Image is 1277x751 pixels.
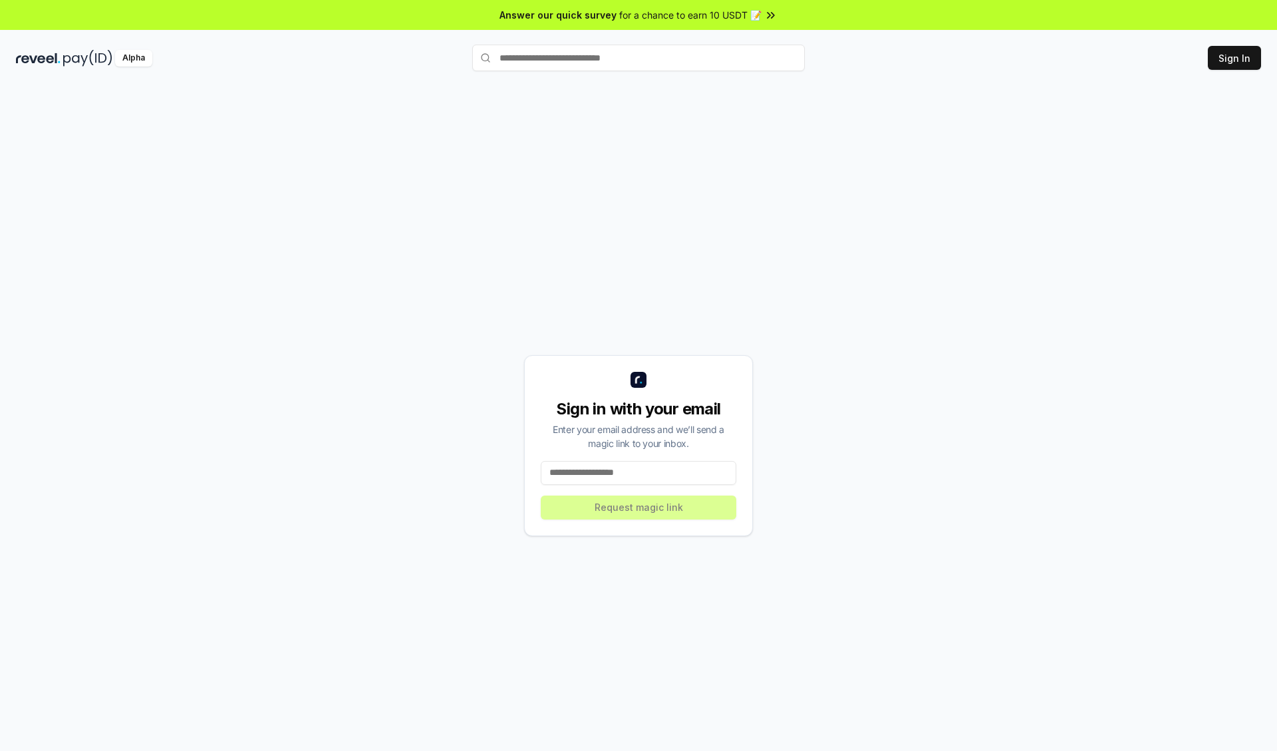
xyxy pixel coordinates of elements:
img: reveel_dark [16,50,61,67]
button: Sign In [1208,46,1261,70]
div: Alpha [115,50,152,67]
img: pay_id [63,50,112,67]
div: Enter your email address and we’ll send a magic link to your inbox. [541,422,736,450]
div: Sign in with your email [541,398,736,420]
span: Answer our quick survey [499,8,617,22]
img: logo_small [631,372,646,388]
span: for a chance to earn 10 USDT 📝 [619,8,762,22]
